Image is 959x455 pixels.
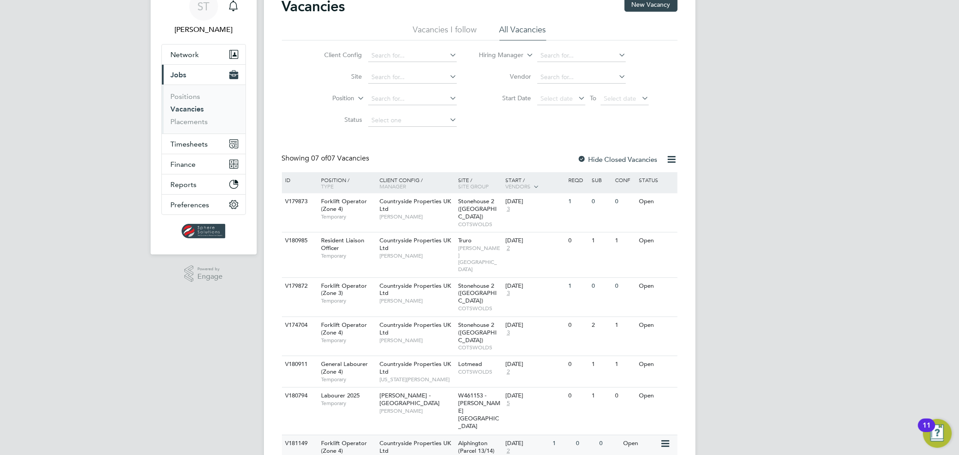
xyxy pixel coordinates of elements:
[472,51,523,60] label: Hiring Manager
[379,197,451,213] span: Countryside Properties UK Ltd
[613,172,637,187] div: Conf
[505,440,548,447] div: [DATE]
[321,360,368,375] span: General Labourer (Zone 4)
[458,221,501,228] span: COTSWOLDS
[171,180,197,189] span: Reports
[505,392,564,400] div: [DATE]
[505,321,564,329] div: [DATE]
[613,356,637,373] div: 1
[321,213,375,220] span: Temporary
[566,388,589,404] div: 0
[197,273,223,281] span: Engage
[283,193,315,210] div: V179873
[321,197,367,213] span: Forklift Operator (Zone 4)
[283,356,315,373] div: V180911
[613,317,637,334] div: 1
[458,305,501,312] span: COTSWOLDS
[540,94,573,103] span: Select date
[321,376,375,383] span: Temporary
[589,278,613,294] div: 0
[505,237,564,245] div: [DATE]
[566,193,589,210] div: 1
[321,282,367,297] span: Forklift Operator (Zone 3)
[197,265,223,273] span: Powered by
[458,439,495,455] span: Alphington (Parcel 13/14)
[587,92,599,104] span: To
[637,172,676,187] div: Status
[171,117,208,126] a: Placements
[413,24,477,40] li: Vacancies I follow
[458,236,472,244] span: Truro
[310,116,362,124] label: Status
[458,360,482,368] span: Lotmead
[171,71,187,79] span: Jobs
[379,213,454,220] span: [PERSON_NAME]
[574,435,597,452] div: 0
[379,282,451,297] span: Countryside Properties UK Ltd
[321,183,334,190] span: Type
[505,183,531,190] span: Vendors
[637,317,676,334] div: Open
[184,265,223,282] a: Powered byEngage
[637,232,676,249] div: Open
[923,425,931,437] div: 11
[303,94,354,103] label: Position
[162,45,245,64] button: Network
[505,368,511,376] span: 2
[500,24,546,40] li: All Vacancies
[637,356,676,373] div: Open
[505,361,564,368] div: [DATE]
[589,356,613,373] div: 1
[479,72,531,80] label: Vendor
[505,400,511,407] span: 5
[368,49,457,62] input: Search for...
[283,278,315,294] div: V179872
[505,205,511,213] span: 3
[923,419,952,448] button: Open Resource Center, 11 new notifications
[321,297,375,304] span: Temporary
[589,232,613,249] div: 1
[171,160,196,169] span: Finance
[312,154,328,163] span: 07 of
[458,344,501,351] span: COTSWOLDS
[379,321,451,336] span: Countryside Properties UK Ltd
[550,435,574,452] div: 1
[566,317,589,334] div: 0
[171,105,204,113] a: Vacancies
[458,282,497,305] span: Stonehouse 2 ([GEOGRAPHIC_DATA])
[162,174,245,194] button: Reports
[566,356,589,373] div: 0
[162,134,245,154] button: Timesheets
[456,172,503,194] div: Site /
[310,51,362,59] label: Client Config
[171,50,199,59] span: Network
[379,236,451,252] span: Countryside Properties UK Ltd
[162,85,245,134] div: Jobs
[368,93,457,105] input: Search for...
[377,172,456,194] div: Client Config /
[505,290,511,297] span: 3
[458,197,497,220] span: Stonehouse 2 ([GEOGRAPHIC_DATA])
[621,435,660,452] div: Open
[589,193,613,210] div: 0
[505,245,511,252] span: 2
[162,195,245,214] button: Preferences
[578,155,658,164] label: Hide Closed Vacancies
[613,232,637,249] div: 1
[589,317,613,334] div: 2
[283,232,315,249] div: V180985
[379,392,440,407] span: [PERSON_NAME] - [GEOGRAPHIC_DATA]
[321,439,367,455] span: Forklift Operator (Zone 4)
[589,388,613,404] div: 1
[379,439,451,455] span: Countryside Properties UK Ltd
[613,278,637,294] div: 0
[283,317,315,334] div: V174704
[537,49,626,62] input: Search for...
[321,236,364,252] span: Resident Liaison Officer
[458,321,497,344] span: Stonehouse 2 ([GEOGRAPHIC_DATA])
[566,232,589,249] div: 0
[321,252,375,259] span: Temporary
[379,183,406,190] span: Manager
[171,92,201,101] a: Positions
[637,193,676,210] div: Open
